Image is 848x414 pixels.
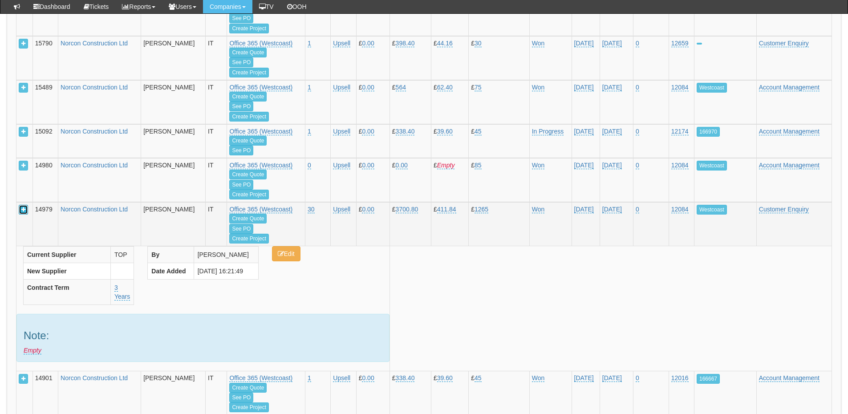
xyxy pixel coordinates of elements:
[697,161,727,170] a: Westcoast
[229,383,267,393] a: Create Quote
[308,162,311,169] a: 0
[431,80,468,124] td: £
[431,36,468,80] td: £
[437,374,453,382] a: 39.60
[229,170,267,179] a: Create Quote
[32,158,58,202] td: 14980
[24,246,111,263] th: Current Supplier
[206,36,227,80] td: IT
[532,374,545,382] a: Won
[636,374,639,382] a: 0
[636,128,639,135] a: 0
[308,128,311,135] a: 1
[469,80,530,124] td: £
[229,136,267,146] a: Create Quote
[333,206,350,213] a: Upsell
[32,36,58,80] td: 15790
[362,84,374,91] a: 0.00
[574,374,594,382] a: [DATE]
[333,84,350,91] a: Upsell
[759,128,820,135] a: Account Management
[396,84,406,91] a: 564
[229,224,253,234] a: See PO
[356,158,390,202] td: £
[469,158,530,202] td: £
[390,203,431,246] td: £
[431,158,468,202] td: £
[602,374,622,382] a: [DATE]
[602,40,622,47] a: [DATE]
[362,206,374,213] a: 0.00
[396,128,415,135] a: 338.40
[61,84,128,91] a: Norcon Construction Ltd
[697,127,720,137] a: 166970
[32,80,58,124] td: 15489
[206,80,227,124] td: IT
[697,83,727,93] a: Westcoast
[206,124,227,158] td: IT
[602,206,622,213] a: [DATE]
[356,203,390,246] td: £
[574,40,594,47] a: [DATE]
[602,84,622,91] a: [DATE]
[532,128,564,135] a: In Progress
[636,84,639,91] a: 0
[671,374,689,382] a: 12016
[602,128,622,135] a: [DATE]
[308,374,311,382] a: 1
[437,206,456,213] a: 411.84
[308,84,311,91] a: 1
[61,162,128,169] a: Norcon Construction Ltd
[148,263,194,279] th: Date Added
[396,162,408,169] a: 0.00
[437,40,453,47] a: 44.16
[272,246,300,261] a: Edit
[229,112,269,122] a: Create Project
[206,158,227,202] td: IT
[390,158,431,202] td: £
[148,246,194,263] th: By
[333,162,350,169] a: Upsell
[229,374,292,382] a: Office 365 (Westcoast)
[24,263,111,279] th: New Supplier
[437,128,453,135] a: 39.60
[229,68,269,77] a: Create Project
[333,128,350,135] a: Upsell
[32,203,58,246] td: 14979
[475,128,482,135] a: 45
[475,84,482,91] a: 75
[636,206,639,213] a: 0
[574,206,594,213] a: [DATE]
[759,40,809,47] a: Customer Enquiry
[697,205,727,215] a: Westcoast
[61,374,128,382] a: Norcon Construction Ltd
[437,84,453,91] a: 62.40
[141,158,206,202] td: [PERSON_NAME]
[362,162,374,169] a: 0.00
[110,246,134,263] td: TOP
[671,206,689,213] a: 12084
[333,40,350,47] a: Upsell
[636,40,639,47] a: 0
[114,284,130,300] a: 3 Years
[229,214,267,223] a: Create Quote
[229,393,253,402] a: See PO
[229,48,267,57] a: Create Quote
[356,124,390,158] td: £
[697,374,720,384] a: 166667
[574,162,594,169] a: [DATE]
[229,234,269,244] a: Create Project
[229,190,269,199] a: Create Project
[437,162,455,169] a: Empty
[532,206,545,213] a: Won
[356,80,390,124] td: £
[308,206,315,213] a: 30
[24,347,41,354] a: Empty
[333,374,350,382] a: Upsell
[229,92,267,101] a: Create Quote
[141,36,206,80] td: [PERSON_NAME]
[475,162,482,169] a: 85
[229,402,269,412] a: Create Project
[194,263,258,279] td: [DATE] 16:21:49
[671,40,689,47] a: 12659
